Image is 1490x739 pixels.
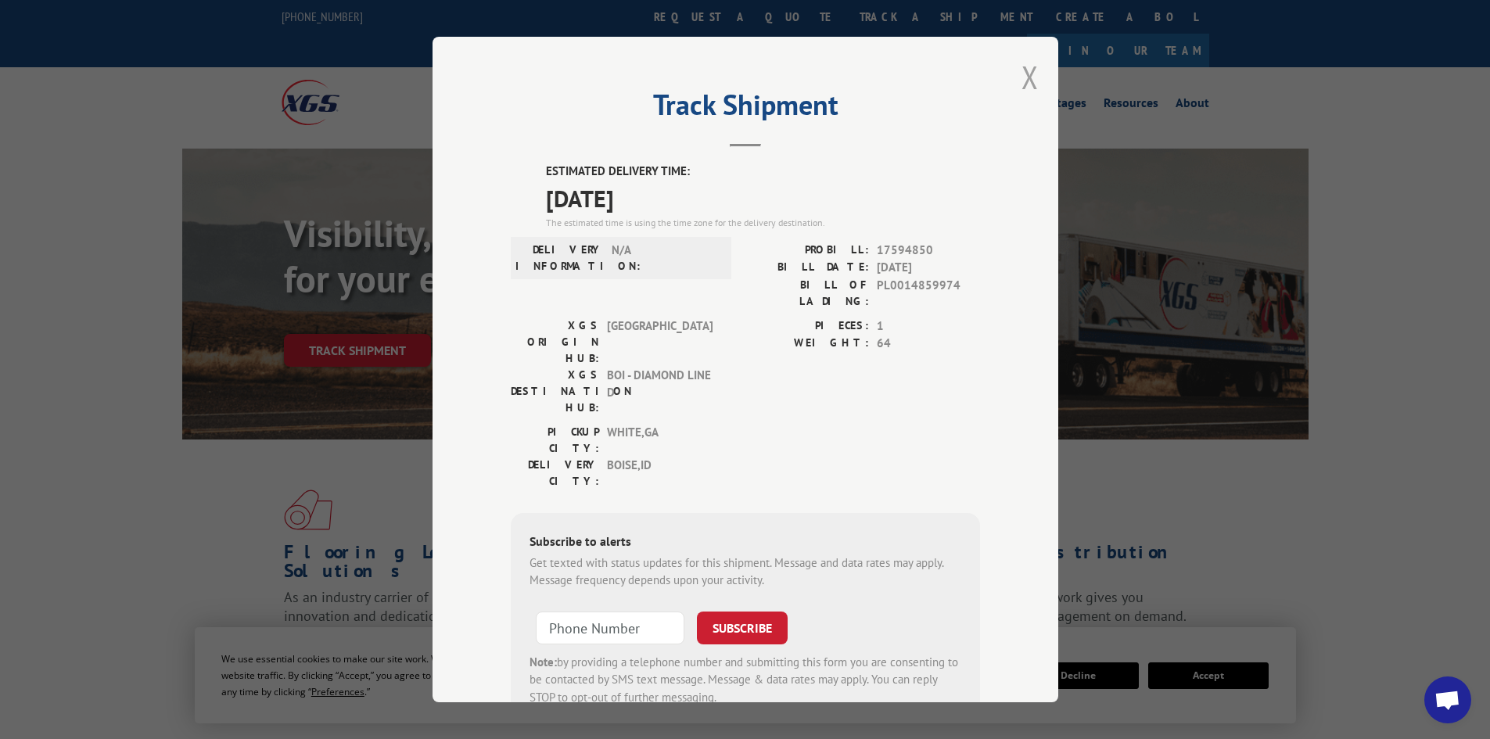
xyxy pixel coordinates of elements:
[530,554,961,590] div: Get texted with status updates for this shipment. Message and data rates may apply. Message frequ...
[612,242,717,274] span: N/A
[745,317,869,335] label: PIECES:
[745,335,869,353] label: WEIGHT:
[536,612,684,644] input: Phone Number
[745,259,869,277] label: BILL DATE:
[877,335,980,353] span: 64
[530,532,961,554] div: Subscribe to alerts
[745,242,869,260] label: PROBILL:
[511,424,599,457] label: PICKUP CITY:
[607,317,713,367] span: [GEOGRAPHIC_DATA]
[745,277,869,310] label: BILL OF LADING:
[877,259,980,277] span: [DATE]
[546,163,980,181] label: ESTIMATED DELIVERY TIME:
[546,216,980,230] div: The estimated time is using the time zone for the delivery destination.
[530,655,557,669] strong: Note:
[511,94,980,124] h2: Track Shipment
[1424,676,1471,723] a: Open chat
[515,242,604,274] label: DELIVERY INFORMATION:
[697,612,788,644] button: SUBSCRIBE
[546,181,980,216] span: [DATE]
[607,457,713,490] span: BOISE , ID
[877,242,980,260] span: 17594850
[877,317,980,335] span: 1
[511,367,599,416] label: XGS DESTINATION HUB:
[877,277,980,310] span: PL0014859974
[511,317,599,367] label: XGS ORIGIN HUB:
[511,457,599,490] label: DELIVERY CITY:
[607,367,713,416] span: BOI - DIAMOND LINE D
[1021,56,1039,98] button: Close modal
[530,654,961,707] div: by providing a telephone number and submitting this form you are consenting to be contacted by SM...
[607,424,713,457] span: WHITE , GA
